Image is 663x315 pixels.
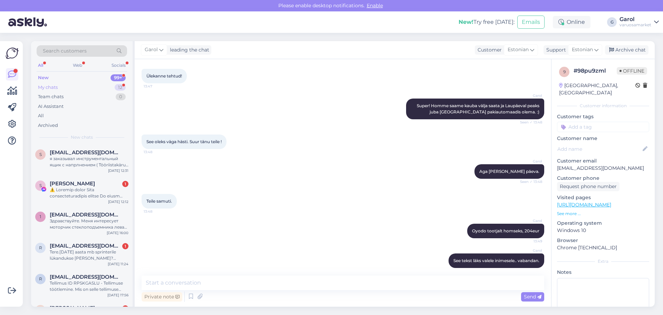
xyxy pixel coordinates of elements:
[453,258,539,263] span: See tekst läks valele inimesele.. vabandan.
[39,183,42,188] span: S
[144,149,170,155] span: 13:48
[6,47,19,60] img: Askly Logo
[557,113,649,120] p: Customer tags
[619,17,659,28] a: Garolvaruosamarket
[557,194,649,201] p: Visited pages
[50,218,128,230] div: Здравствуйте. Меня интересует моторчик стеклоподъемника левая сторона. Машина ford transit custom...
[50,305,95,311] span: Bakary Koné
[516,239,542,244] span: 13:49
[50,274,122,280] span: raulvolt@gmail.com
[557,175,649,182] p: Customer phone
[108,261,128,267] div: [DATE] 11:24
[38,122,58,129] div: Archived
[557,157,649,165] p: Customer email
[37,61,45,70] div: All
[516,179,542,184] span: Seen ✓ 13:48
[557,122,649,132] input: Add a tag
[557,244,649,251] p: Chrome [TECHNICAL_ID]
[517,16,545,29] button: Emails
[71,134,93,140] span: New chats
[122,243,128,249] div: 1
[145,46,158,54] span: Garol
[107,230,128,235] div: [DATE] 16:00
[619,22,651,28] div: varuosamarket
[557,211,649,217] p: See more ...
[472,228,539,233] span: Oyodo tootjalt homseks, 204eur
[557,258,649,265] div: Extra
[417,103,540,114] span: Super! Homme saame kauba välja saata ja Laupäeval peaks juba [GEOGRAPHIC_DATA] pakiautomaadis ole...
[557,182,619,191] div: Request phone number
[557,227,649,234] p: Windows 10
[516,268,542,274] span: 14:40
[50,280,128,293] div: Tellimus ID RPSKGASLU - Tellimuse töötlemine. Mis on selle tellimuse eeldatav tarne, pidi olema 1...
[479,169,539,174] span: Aga [PERSON_NAME] päeva.
[459,19,473,25] b: New!
[459,18,515,26] div: Try free [DATE]:
[50,243,122,249] span: ralftammist@gmail.com
[40,214,41,219] span: 1
[516,248,542,253] span: Garol
[557,269,649,276] p: Notes
[108,168,128,173] div: [DATE] 12:31
[38,84,58,91] div: My chats
[50,249,128,261] div: Tere.[DATE] aasta mb sprinterile lükandukse [PERSON_NAME]?parempoolset
[574,67,617,75] div: # 98pu9zml
[50,149,122,156] span: stsepkin2004@bk.ru
[146,139,222,144] span: See oleks väga hästi. Suur tänu teile !
[108,199,128,204] div: [DATE] 12:12
[557,202,611,208] a: [URL][DOMAIN_NAME]
[38,93,64,100] div: Team chats
[516,93,542,98] span: Garol
[557,220,649,227] p: Operating system
[516,218,542,223] span: Garol
[557,135,649,142] p: Customer name
[559,82,635,96] div: [GEOGRAPHIC_DATA], [GEOGRAPHIC_DATA]
[619,17,651,22] div: Garol
[617,67,647,75] span: Offline
[38,74,49,81] div: New
[605,45,648,55] div: Archive chat
[50,156,128,168] div: я заказывал инструментальный ящик с напрлнением ( Tööriistakäru 252-osa Högert technik) а получил...
[144,209,170,214] span: 13:48
[557,237,649,244] p: Browser
[144,84,170,89] span: 13:47
[43,47,87,55] span: Search customers
[50,212,122,218] span: 1984andrei.v@gmail.com
[508,46,529,54] span: Estonian
[50,187,128,199] div: ⚠️ Loremip dolor Sita consecteturadipis elitse Do eiusm Temp incididuntut laboreet. Dolorem aliqu...
[365,2,385,9] span: Enable
[122,305,128,312] div: 1
[146,73,182,78] span: Ülekanne tehtud!
[563,69,566,74] span: 9
[50,180,95,187] span: Sandra Bruno
[557,145,641,153] input: Add name
[557,165,649,172] p: [EMAIL_ADDRESS][DOMAIN_NAME]
[38,112,44,119] div: All
[475,46,502,54] div: Customer
[557,103,649,109] div: Customer information
[110,74,126,81] div: 99+
[142,292,182,302] div: Private note
[39,276,42,281] span: r
[39,152,42,157] span: s
[107,293,128,298] div: [DATE] 17:56
[38,103,64,110] div: AI Assistant
[524,294,541,300] span: Send
[167,46,209,54] div: leading the chat
[122,181,128,187] div: 1
[115,84,126,91] div: 12
[607,17,617,27] div: G
[572,46,593,54] span: Estonian
[110,61,127,70] div: Socials
[516,159,542,164] span: Garol
[553,16,590,28] div: Online
[544,46,566,54] div: Support
[516,120,542,125] span: Seen ✓ 13:48
[116,93,126,100] div: 0
[39,245,42,250] span: r
[71,61,84,70] div: Web
[146,198,172,204] span: Teile samuti.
